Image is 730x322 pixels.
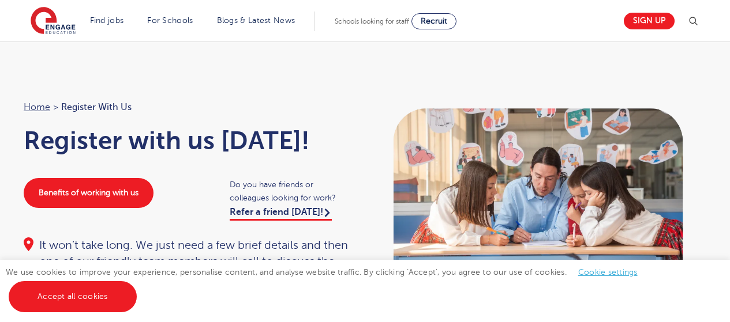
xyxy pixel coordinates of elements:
[90,16,124,25] a: Find jobs
[6,268,649,301] span: We use cookies to improve your experience, personalise content, and analyse website traffic. By c...
[24,102,50,112] a: Home
[147,16,193,25] a: For Schools
[61,100,132,115] span: Register with us
[24,178,154,208] a: Benefits of working with us
[335,17,409,25] span: Schools looking for staff
[24,126,354,155] h1: Register with us [DATE]!
[53,102,58,112] span: >
[24,100,354,115] nav: breadcrumb
[411,13,456,29] a: Recruit
[31,7,76,36] img: Engage Education
[624,13,675,29] a: Sign up
[578,268,638,276] a: Cookie settings
[421,17,447,25] span: Recruit
[217,16,295,25] a: Blogs & Latest News
[230,207,332,221] a: Refer a friend [DATE]!
[24,237,354,302] div: It won’t take long. We just need a few brief details and then one of our friendly team members wi...
[9,281,137,312] a: Accept all cookies
[230,178,354,204] span: Do you have friends or colleagues looking for work?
